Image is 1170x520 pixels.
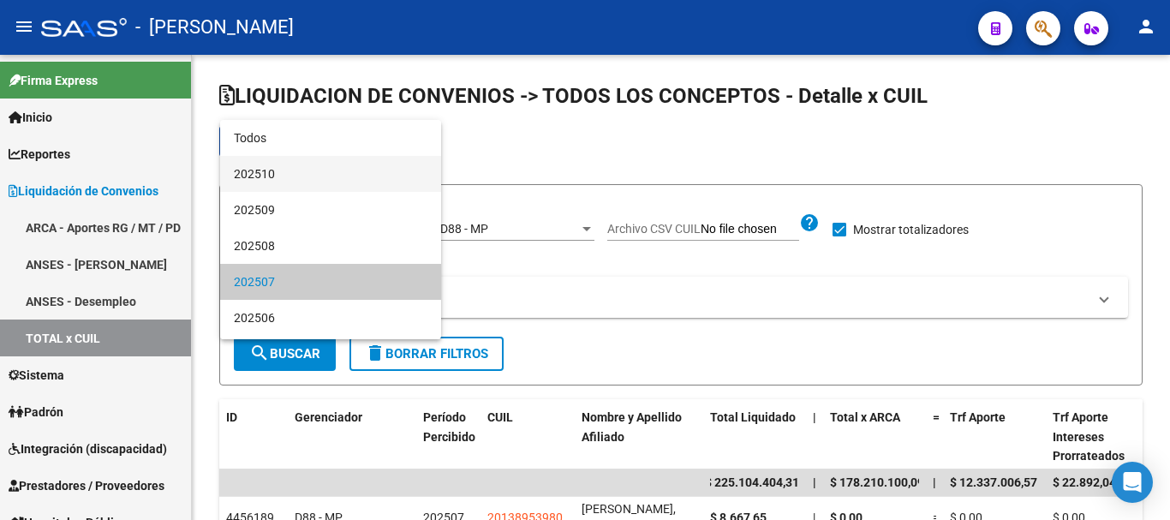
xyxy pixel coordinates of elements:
span: 202507 [234,264,427,300]
span: 202506 [234,300,427,336]
div: Open Intercom Messenger [1112,462,1153,503]
span: 202510 [234,156,427,192]
span: 202509 [234,192,427,228]
span: Todos [234,120,427,156]
span: 202505 [234,336,427,372]
span: 202508 [234,228,427,264]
